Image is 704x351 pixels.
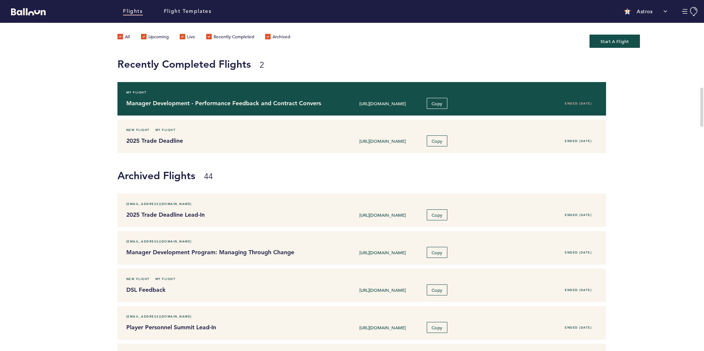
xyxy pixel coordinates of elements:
button: Astros [620,4,671,19]
span: My Flight [126,89,147,96]
span: New Flight [126,126,150,134]
label: Recently Completed [206,34,254,41]
span: [EMAIL_ADDRESS][DOMAIN_NAME] [126,313,192,320]
span: Copy [432,325,443,330]
h1: Archived Flights [117,168,698,183]
p: Astros [637,8,652,15]
span: Copy [432,287,443,293]
h1: Recently Completed Flights [117,57,698,71]
button: Start A Flight [589,35,640,48]
button: Copy [427,209,447,220]
h4: DSL Feedback [126,286,316,294]
span: Ended [DATE] [565,251,592,254]
span: [EMAIL_ADDRESS][DOMAIN_NAME] [126,200,192,208]
button: Copy [427,98,447,109]
button: Copy [427,135,447,146]
span: Ended [DATE] [565,102,592,105]
h4: 2025 Trade Deadline [126,136,316,145]
span: [EMAIL_ADDRESS][DOMAIN_NAME] [126,238,192,245]
span: New Flight [126,275,150,283]
span: Copy [432,100,443,106]
a: Balloon [6,7,46,15]
a: Flights [123,7,142,15]
span: Copy [432,249,443,255]
a: Flight Templates [164,7,212,15]
span: Copy [432,138,443,144]
button: Copy [427,322,447,333]
label: Live [180,34,195,41]
span: Ended [DATE] [565,326,592,329]
label: All [117,34,130,41]
h4: Player Personnel Summit Lead-In [126,323,316,332]
span: My Flight [155,126,176,134]
label: Archived [265,34,290,41]
span: Copy [432,212,443,218]
small: 44 [204,171,213,181]
button: Copy [427,284,447,295]
span: My Flight [155,275,176,283]
small: 2 [260,60,264,70]
button: Copy [427,247,447,258]
label: Upcoming [141,34,169,41]
button: Manage Account [682,7,698,16]
svg: Balloon [11,8,46,15]
span: Ended [DATE] [565,213,592,217]
span: Ended [DATE] [565,288,592,292]
h4: Manager Development - Performance Feedback and Contract Conversations [126,99,316,108]
h4: 2025 Trade Deadline Lead-In [126,210,316,219]
span: Ended [DATE] [565,139,592,143]
h4: Manager Development Program: Managing Through Change [126,248,316,257]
